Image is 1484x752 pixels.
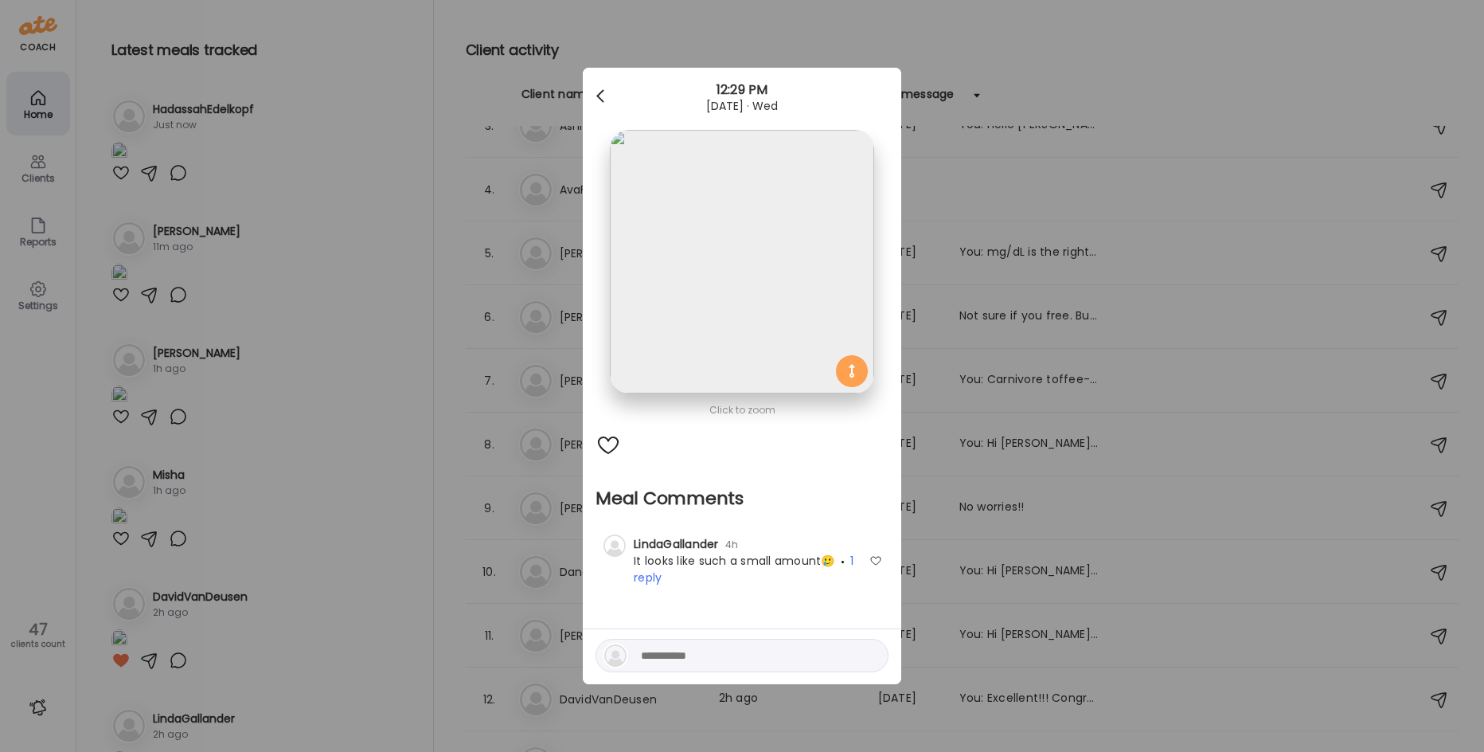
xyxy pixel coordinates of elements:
div: Click to zoom [596,401,888,420]
span: 1 reply [634,553,853,586]
span: 4h [719,538,739,551]
h2: Meal Comments [596,487,888,511]
span: LindaGallander [634,536,719,552]
div: [DATE] · Wed [583,100,901,112]
div: 12:29 PM [583,80,901,100]
img: images%2FVgMyOcVd4Yg9hlzjorsLrseI4Hn1%2FjBJeClw7YS3gE5YADqAN%2FqCOxyPX7RZDVp3Qm8iQD_1080 [610,130,873,394]
img: bg-avatar-default.svg [604,644,627,667]
img: bg-avatar-default.svg [603,535,626,557]
span: It looks like such a small amount🥲 [634,553,835,569]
